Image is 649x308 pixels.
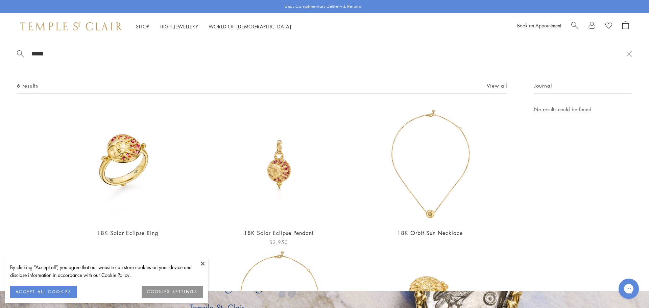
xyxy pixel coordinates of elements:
[534,105,632,114] p: No results could be found
[571,21,578,31] a: Search
[534,81,552,90] span: Journal
[69,105,186,222] img: 18K Solar Eclipse Ring
[605,21,612,31] a: View Wishlist
[285,3,361,10] p: Enjoy Complimentary Delivery & Returns
[20,22,122,30] img: Temple St. Clair
[244,229,314,237] a: 18K Solar Eclipse Pendant
[371,105,489,222] img: 18K Orbit Sun Necklace
[136,22,291,31] nav: Main navigation
[97,229,158,237] a: 18K Solar Eclipse Ring
[397,229,463,237] a: 18K Orbit Sun Necklace
[269,238,288,246] span: $3,950
[487,82,507,89] a: View all
[17,81,38,90] span: 6 results
[622,21,629,31] a: Open Shopping Bag
[209,23,291,30] a: World of [DEMOGRAPHIC_DATA]World of [DEMOGRAPHIC_DATA]
[517,22,561,29] a: Book an Appointment
[142,286,203,298] button: COOKIES SETTINGS
[160,23,198,30] a: High JewelleryHigh Jewellery
[136,23,149,30] a: ShopShop
[10,286,77,298] button: ACCEPT ALL COOKIES
[220,105,337,222] img: 18K Solar Eclipse Pendant
[615,276,642,301] iframe: Gorgias live chat messenger
[10,263,203,279] div: By clicking “Accept all”, you agree that our website can store cookies on your device and disclos...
